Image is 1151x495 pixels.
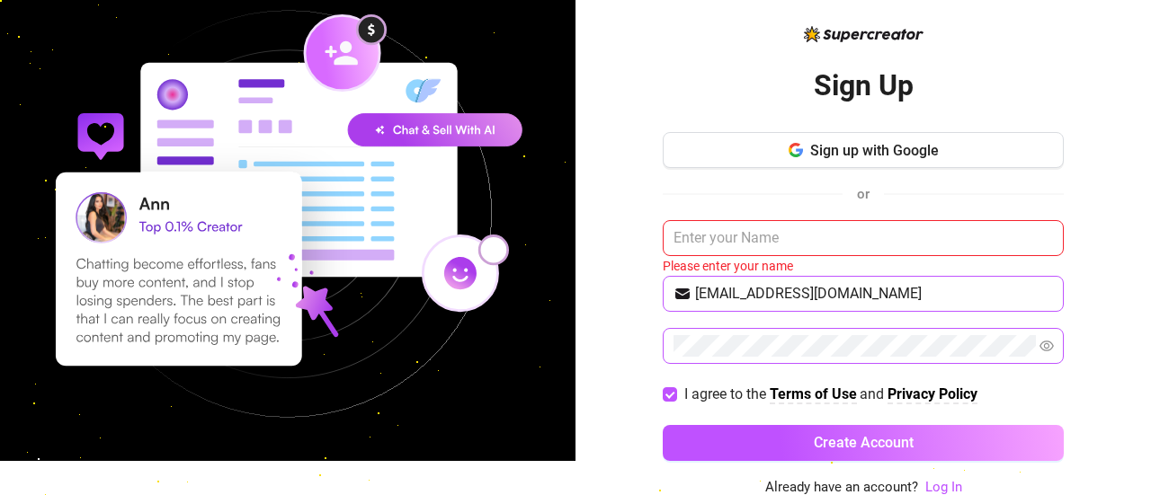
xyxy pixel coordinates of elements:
a: Terms of Use [770,385,857,404]
strong: Privacy Policy [888,385,977,402]
a: Privacy Policy [888,385,977,404]
a: Log In [925,479,962,495]
span: Create Account [814,434,914,451]
span: or [857,186,870,202]
button: Create Account [663,425,1064,461]
button: Sign up with Google [663,132,1064,168]
input: Enter your Name [663,220,1064,256]
span: eye [1039,339,1054,353]
span: and [860,385,888,402]
h2: Sign Up [814,67,914,104]
span: Sign up with Google [810,142,939,159]
img: logo-BBDzfeDw.svg [804,26,923,42]
span: I agree to the [684,385,770,402]
div: Please enter your name [663,256,1064,276]
input: Your email [695,283,1053,305]
strong: Terms of Use [770,385,857,402]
